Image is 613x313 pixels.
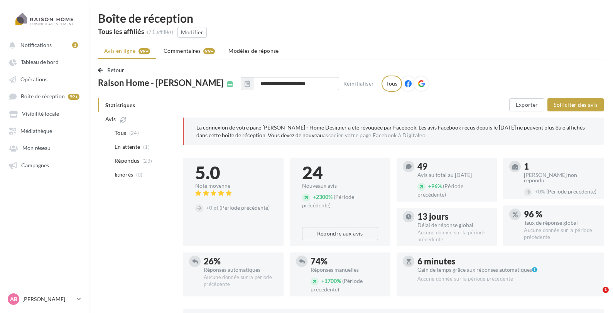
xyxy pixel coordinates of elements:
[115,157,140,165] span: Répondus
[204,267,277,273] div: Réponses automatiques
[524,227,598,241] div: Aucune donnée sur la période précédente
[524,220,598,225] div: Taux de réponse global
[147,29,173,36] div: (71 affiliés)
[204,274,277,288] div: Aucune donnée sur la période précédente
[524,172,598,183] div: [PERSON_NAME] non répondu
[428,183,442,189] span: 96%
[22,111,59,117] span: Visibilité locale
[115,143,140,151] span: En attente
[321,278,324,284] span: +
[129,130,139,136] span: (24)
[177,27,207,38] button: Modifier
[5,124,84,138] a: Médiathèque
[98,12,604,24] div: Boîte de réception
[535,188,545,195] span: 0%
[98,66,128,75] button: Retour
[20,42,52,48] span: Notifications
[204,257,277,266] div: 26%
[313,194,333,200] span: 2300%
[72,42,78,48] div: 1
[5,141,84,155] a: Mon réseau
[321,278,341,284] span: 1700%
[547,98,604,111] button: Solliciter des avis
[5,38,81,52] button: Notifications 1
[98,79,224,87] span: Raison Home - [PERSON_NAME]
[98,28,144,35] div: Tous les affiliés
[22,295,74,303] p: [PERSON_NAME]
[105,115,116,123] span: Avis
[203,48,215,54] div: 99+
[206,204,209,211] span: +
[302,183,378,188] div: Nouveaux avis
[417,222,491,228] div: Délai de réponse global
[428,183,431,189] span: +
[5,106,84,120] a: Visibilité locale
[115,129,126,137] span: Tous
[5,72,84,86] a: Opérations
[417,257,598,266] div: 6 minutes
[524,162,598,171] div: 1
[10,295,17,303] span: AB
[382,76,402,92] div: Tous
[5,158,84,172] a: Campagnes
[323,132,426,138] a: associer votre page Facebook à Digitaleo
[417,162,491,171] div: 49
[206,204,218,211] span: 0 pt
[417,229,491,243] div: Aucune donnée sur la période précédente
[21,162,49,168] span: Campagnes
[195,164,271,182] div: 5.0
[535,188,538,195] span: +
[20,128,52,134] span: Médiathèque
[107,67,125,73] span: Retour
[68,94,79,100] div: 99+
[195,183,271,188] div: Note moyenne
[509,98,545,111] button: Exporter
[21,93,65,100] span: Boîte de réception
[22,145,51,151] span: Mon réseau
[546,188,596,195] span: (Période précédente)
[311,257,384,266] div: 74%
[524,210,598,219] div: 96 %
[136,172,143,178] span: (0)
[220,204,270,211] span: (Période précédente)
[603,287,609,293] span: 1
[5,89,84,103] a: Boîte de réception 99+
[417,267,537,273] span: Gain de temps grâce aux réponses automatiques
[6,292,83,306] a: AB [PERSON_NAME]
[302,227,378,240] button: Répondre aux avis
[340,79,377,88] button: Réinitialiser
[302,164,378,182] div: 24
[587,287,605,305] iframe: Intercom live chat
[302,194,354,209] span: (Période précédente)
[115,171,133,178] span: Ignorés
[417,172,491,178] div: Avis au total au [DATE]
[5,55,84,69] a: Tableau de bord
[313,194,316,200] span: +
[21,59,59,66] span: Tableau de bord
[143,144,150,150] span: (1)
[164,47,201,55] span: Commentaires
[417,212,491,221] div: 13 jours
[20,76,47,82] span: Opérations
[311,267,384,273] div: Réponses manuelles
[228,47,279,54] span: Modèles de réponse
[417,276,598,283] div: Aucune donnée sur la période précédente
[196,124,591,139] p: La connexion de votre page [PERSON_NAME] - Home Designer a été révoquée par Facebook. Les avis Fa...
[142,158,152,164] span: (23)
